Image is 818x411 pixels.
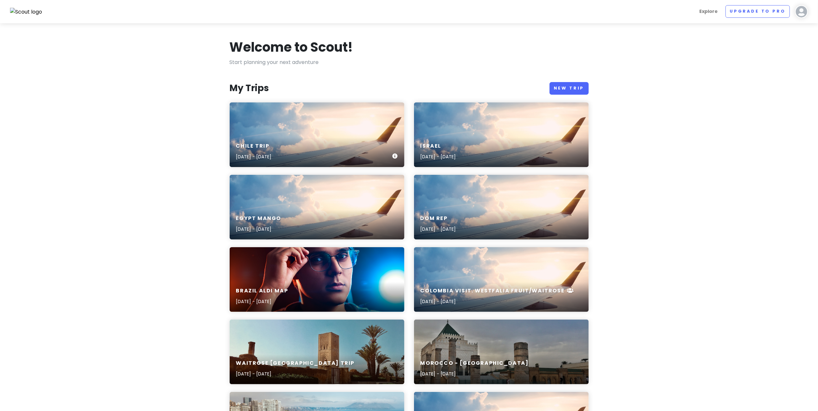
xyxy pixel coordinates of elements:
[420,153,456,160] p: [DATE] - [DATE]
[236,360,355,367] h6: Waitrose [GEOGRAPHIC_DATA] Trip
[414,102,589,167] a: aerial photography of airlinerIsrael[DATE] - [DATE]
[725,5,790,18] a: Upgrade to Pro
[420,143,456,150] h6: Israel
[236,226,281,233] p: [DATE] - [DATE]
[236,370,355,377] p: [DATE] - [DATE]
[414,247,589,312] a: aerial photography of airlinerColombia Visit. Westfalia Fruit/Waitrose[DATE] - [DATE]
[420,226,456,233] p: [DATE] - [DATE]
[230,58,589,67] p: Start planning your next adventure
[230,175,404,239] a: aerial photography of airlinerEgypt Mango[DATE] - [DATE]
[236,288,288,294] h6: Brazil Aldi Map
[420,288,574,294] h6: Colombia Visit. Westfalia Fruit/Waitrose
[236,298,288,305] p: [DATE] - [DATE]
[550,82,589,95] a: New Trip
[230,82,269,94] h3: My Trips
[10,8,42,16] img: Scout logo
[230,320,404,384] a: brown concrete building near green trees during daytimeWaitrose [GEOGRAPHIC_DATA] Trip[DATE] - [D...
[697,5,720,18] a: Explore
[420,360,529,367] h6: Morocco - [GEOGRAPHIC_DATA]
[230,247,404,312] a: woman in black framed eyeglasses and black collared shirtBrazil Aldi Map[DATE] - [DATE]
[236,153,272,160] p: [DATE] - [DATE]
[414,320,589,384] a: brown concrete building under gray skyMorocco - [GEOGRAPHIC_DATA][DATE] - [DATE]
[236,143,272,150] h6: Chile Trip
[420,215,456,222] h6: Dom Rep
[795,5,808,18] img: User profile
[230,39,353,56] h1: Welcome to Scout!
[420,298,574,305] p: [DATE] - [DATE]
[420,370,529,377] p: [DATE] - [DATE]
[230,102,404,167] a: aerial photography of airlinerChile Trip[DATE] - [DATE]
[236,215,281,222] h6: Egypt Mango
[414,175,589,239] a: aerial photography of airlinerDom Rep[DATE] - [DATE]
